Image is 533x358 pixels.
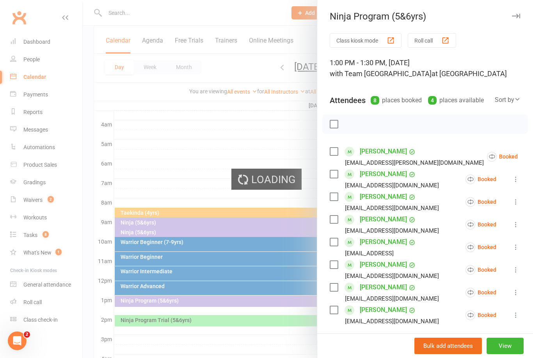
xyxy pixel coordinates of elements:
div: Booked [487,152,518,162]
div: 1:00 PM - 1:30 PM, [DATE] [330,57,521,79]
div: [EMAIL_ADDRESS][DOMAIN_NAME] [345,203,439,213]
div: [EMAIL_ADDRESS] [345,248,394,258]
div: Booked [465,220,496,230]
div: [EMAIL_ADDRESS][DOMAIN_NAME] [345,294,439,304]
div: Ninja Program (5&6yrs) [317,11,533,22]
a: [PERSON_NAME] [360,304,407,316]
div: [EMAIL_ADDRESS][DOMAIN_NAME] [345,271,439,281]
span: at [GEOGRAPHIC_DATA] [432,69,507,78]
div: Booked [465,310,496,320]
span: 2 [24,331,30,338]
span: with Team [GEOGRAPHIC_DATA] [330,69,432,78]
div: Booked [465,242,496,252]
div: [EMAIL_ADDRESS][DOMAIN_NAME] [345,180,439,191]
a: [PERSON_NAME] [360,258,407,271]
button: Roll call [408,33,456,48]
div: Booked [465,175,496,184]
button: View [487,338,524,354]
div: Booked [465,265,496,275]
div: [EMAIL_ADDRESS][PERSON_NAME][DOMAIN_NAME] [345,158,484,168]
div: places available [428,95,484,106]
div: Booked [465,197,496,207]
a: [PERSON_NAME] [360,145,407,158]
iframe: Intercom live chat [8,331,27,350]
div: [EMAIL_ADDRESS][DOMAIN_NAME] [345,226,439,236]
a: [PERSON_NAME] [360,213,407,226]
a: [PERSON_NAME] [360,236,407,248]
a: [PERSON_NAME] [360,191,407,203]
div: 8 [371,96,379,105]
div: 4 [428,96,437,105]
a: [PERSON_NAME] [360,168,407,180]
div: places booked [371,95,422,106]
div: Booked [465,288,496,297]
div: Attendees [330,95,366,106]
button: Class kiosk mode [330,33,402,48]
div: Sort by [495,95,521,105]
div: [EMAIL_ADDRESS][DOMAIN_NAME] [345,316,439,326]
button: Bulk add attendees [414,338,482,354]
a: [PERSON_NAME] [360,281,407,294]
